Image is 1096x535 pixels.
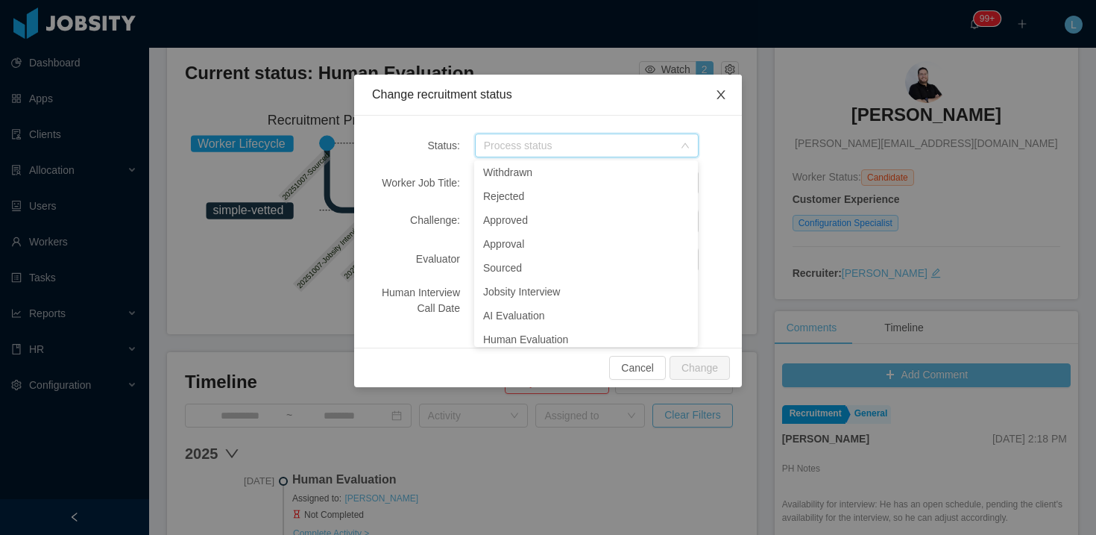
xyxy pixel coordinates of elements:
div: Status: [372,138,460,154]
div: Worker Job Title: [372,175,460,191]
li: Sourced [474,256,698,280]
button: Cancel [609,356,666,380]
li: Rejected [474,184,698,208]
li: AI Evaluation [474,304,698,328]
li: Jobsity Interview [474,280,698,304]
div: Challenge: [372,213,460,228]
li: Human Evaluation [474,328,698,351]
li: Withdrawn [474,160,698,184]
button: Close [700,75,742,116]
i: icon: down [681,141,690,151]
div: Change recruitment status [372,87,724,103]
li: Approved [474,208,698,232]
li: Approval [474,232,698,256]
div: Human Interview Call Date [372,285,460,316]
div: Evaluator [372,251,460,267]
i: icon: close [715,89,727,101]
